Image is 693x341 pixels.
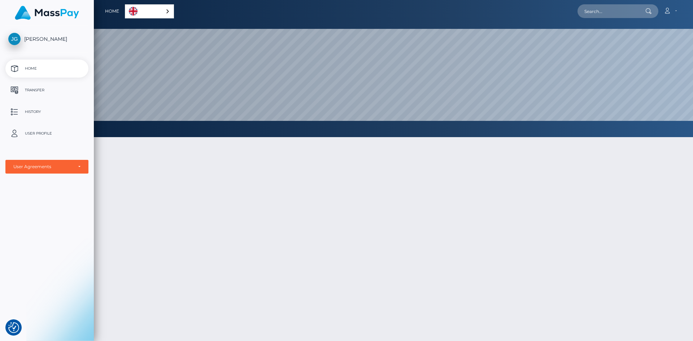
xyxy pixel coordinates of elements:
div: User Agreements [13,164,73,170]
p: User Profile [8,128,86,139]
a: Home [5,60,88,78]
p: Home [8,63,86,74]
span: [PERSON_NAME] [5,36,88,42]
p: History [8,106,86,117]
div: Language [125,4,174,18]
img: MassPay [15,6,79,20]
p: Transfer [8,85,86,96]
button: Consent Preferences [8,322,19,333]
a: Transfer [5,81,88,99]
a: Home [105,4,119,19]
a: History [5,103,88,121]
img: Revisit consent button [8,322,19,333]
a: User Profile [5,124,88,143]
a: English [125,5,174,18]
input: Search... [577,4,645,18]
button: User Agreements [5,160,88,174]
aside: Language selected: English [125,4,174,18]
